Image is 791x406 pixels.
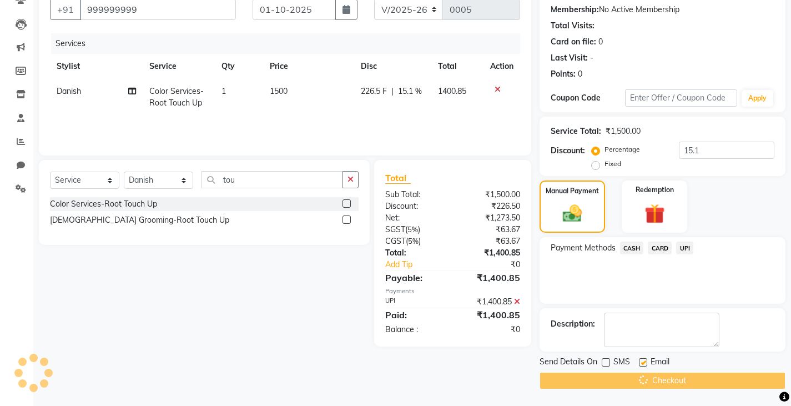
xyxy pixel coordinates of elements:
[483,54,520,79] th: Action
[377,235,452,247] div: ( )
[452,308,528,322] div: ₹1,400.85
[51,33,528,54] div: Services
[452,201,528,212] div: ₹226.50
[598,36,603,48] div: 0
[638,202,671,227] img: _gift.svg
[551,4,774,16] div: No Active Membership
[270,86,288,96] span: 1500
[377,201,452,212] div: Discount:
[377,271,452,284] div: Payable:
[385,236,406,246] span: CGST
[263,54,354,79] th: Price
[354,54,431,79] th: Disc
[551,145,585,157] div: Discount:
[377,212,452,224] div: Net:
[452,247,528,259] div: ₹1,400.85
[551,318,595,330] div: Description:
[391,86,394,97] span: |
[590,52,593,64] div: -
[452,212,528,224] div: ₹1,273.50
[465,259,528,270] div: ₹0
[551,242,616,254] span: Payment Methods
[50,214,229,226] div: [DEMOGRAPHIC_DATA] Grooming-Root Touch Up
[149,86,204,108] span: Color Services-Root Touch Up
[606,126,641,137] div: ₹1,500.00
[676,242,693,254] span: UPI
[742,90,773,107] button: Apply
[613,356,630,370] span: SMS
[398,86,422,97] span: 15.1 %
[361,86,387,97] span: 226.5 F
[557,203,588,225] img: _cash.svg
[551,68,576,80] div: Points:
[431,54,483,79] th: Total
[540,356,597,370] span: Send Details On
[408,237,419,245] span: 5%
[620,242,644,254] span: CASH
[452,189,528,201] div: ₹1,500.00
[201,171,343,188] input: Search or Scan
[57,86,81,96] span: Danish
[551,20,594,32] div: Total Visits:
[385,287,520,296] div: Payments
[377,308,452,322] div: Paid:
[648,242,672,254] span: CARD
[377,247,452,259] div: Total:
[551,92,625,104] div: Coupon Code
[377,296,452,308] div: UPI
[385,172,411,184] span: Total
[221,86,226,96] span: 1
[452,235,528,247] div: ₹63.67
[377,224,452,235] div: ( )
[625,89,737,107] input: Enter Offer / Coupon Code
[452,296,528,308] div: ₹1,400.85
[452,224,528,235] div: ₹63.67
[385,224,405,234] span: SGST
[604,159,621,169] label: Fixed
[551,52,588,64] div: Last Visit:
[407,225,418,234] span: 5%
[50,198,157,210] div: Color Services-Root Touch Up
[50,54,143,79] th: Stylist
[452,324,528,335] div: ₹0
[377,259,465,270] a: Add Tip
[578,68,582,80] div: 0
[636,185,674,195] label: Redemption
[551,126,601,137] div: Service Total:
[551,36,596,48] div: Card on file:
[551,4,599,16] div: Membership:
[377,189,452,201] div: Sub Total:
[143,54,215,79] th: Service
[651,356,669,370] span: Email
[546,186,599,196] label: Manual Payment
[377,324,452,335] div: Balance :
[604,144,640,154] label: Percentage
[438,86,466,96] span: 1400.85
[215,54,263,79] th: Qty
[452,271,528,284] div: ₹1,400.85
